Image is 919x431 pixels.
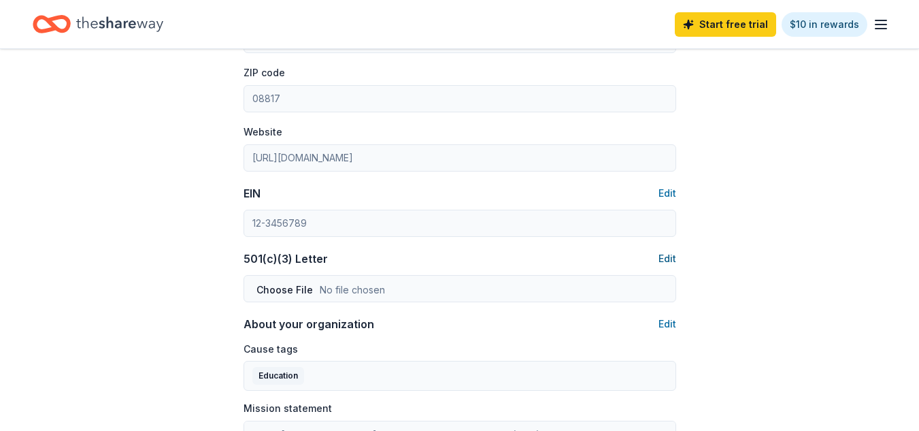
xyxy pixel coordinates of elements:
[244,185,261,202] div: EIN
[244,66,285,80] label: ZIP code
[675,12,776,37] a: Start free trial
[33,8,163,40] a: Home
[244,251,328,267] div: 501(c)(3) Letter
[244,316,374,332] div: About your organization
[782,12,867,37] a: $10 in rewards
[244,342,298,356] label: Cause tags
[244,402,332,415] label: Mission statement
[658,316,676,332] button: Edit
[244,125,282,139] label: Website
[252,367,304,385] div: Education
[244,361,676,391] button: Education
[244,210,676,237] input: 12-3456789
[658,185,676,202] button: Edit
[244,85,676,112] input: 12345 (U.S. only)
[658,251,676,267] button: Edit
